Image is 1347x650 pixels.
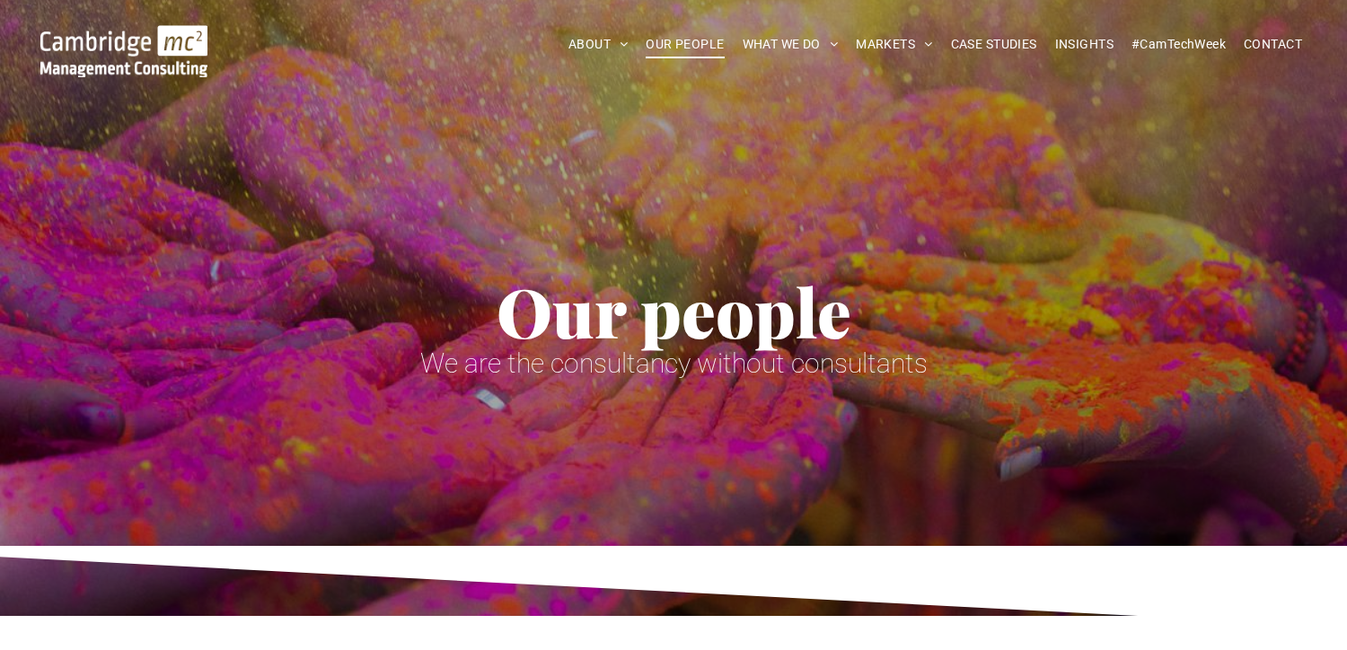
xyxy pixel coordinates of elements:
[637,31,733,58] a: OUR PEOPLE
[1235,31,1311,58] a: CONTACT
[734,31,848,58] a: WHAT WE DO
[40,25,207,77] img: Cambridge MC Logo
[497,266,851,356] span: Our people
[559,31,638,58] a: ABOUT
[1122,31,1235,58] a: #CamTechWeek
[942,31,1046,58] a: CASE STUDIES
[1046,31,1122,58] a: INSIGHTS
[847,31,941,58] a: MARKETS
[420,347,928,379] span: We are the consultancy without consultants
